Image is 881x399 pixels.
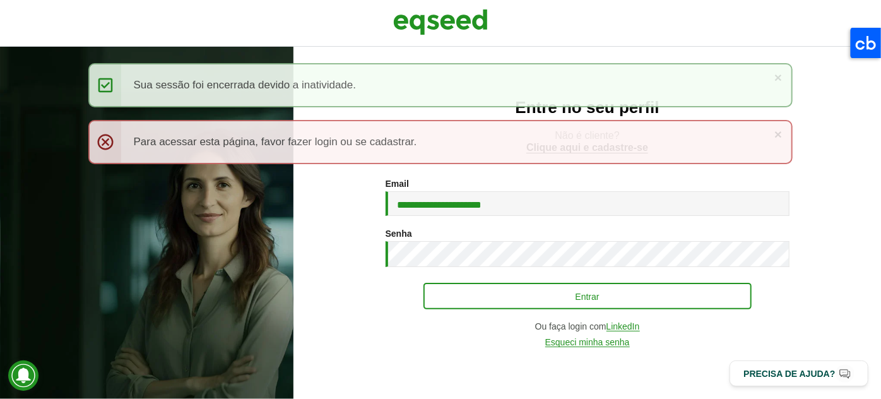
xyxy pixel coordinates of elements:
[393,6,488,38] img: EqSeed Logo
[88,63,793,107] div: Sua sessão foi encerrada devido a inatividade.
[386,179,409,188] label: Email
[88,120,793,164] div: Para acessar esta página, favor fazer login ou se cadastrar.
[606,322,640,331] a: LinkedIn
[774,71,782,84] a: ×
[386,229,412,238] label: Senha
[545,338,630,347] a: Esqueci minha senha
[386,322,789,331] div: Ou faça login com
[423,283,752,309] button: Entrar
[774,128,782,141] a: ×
